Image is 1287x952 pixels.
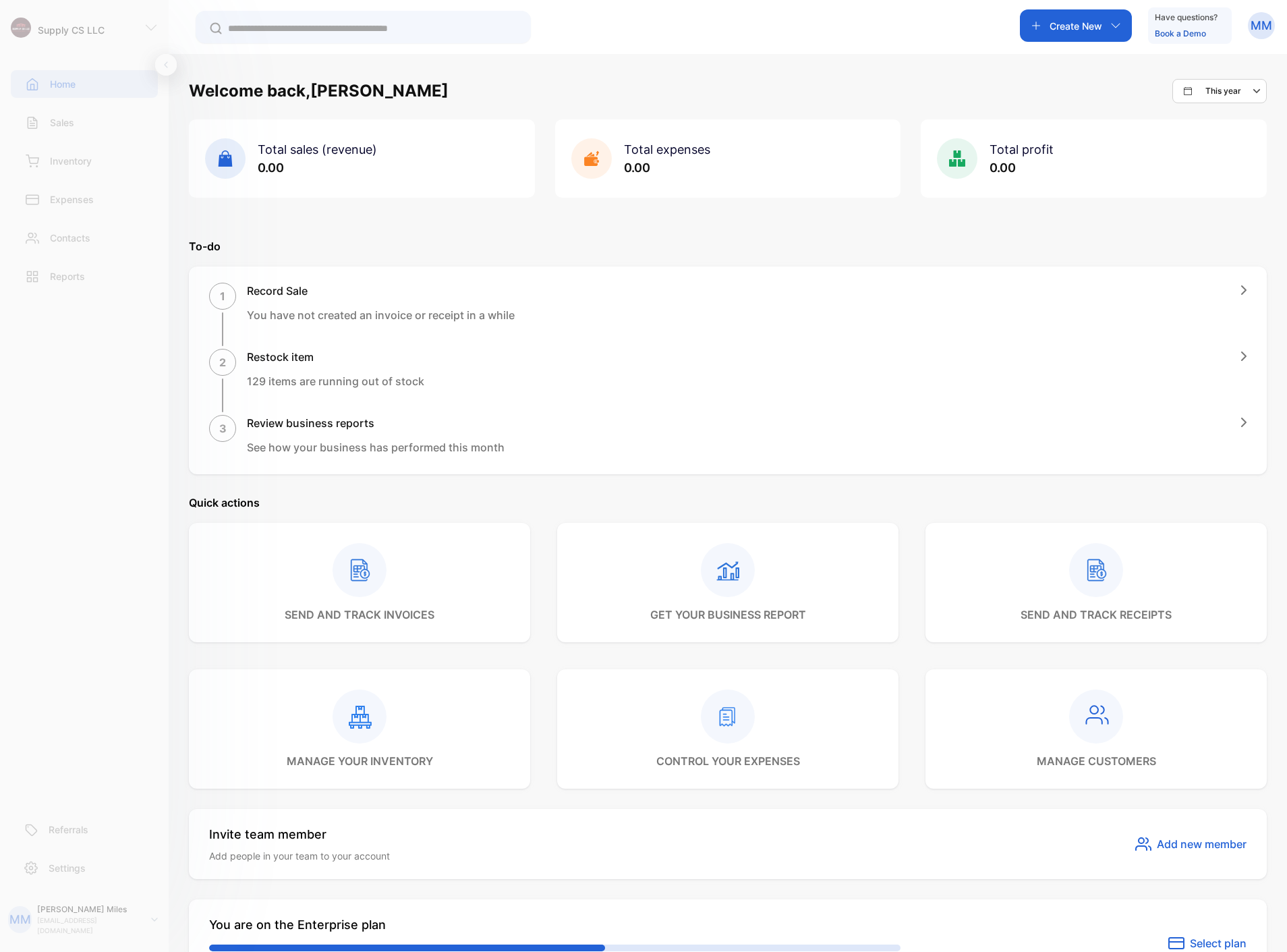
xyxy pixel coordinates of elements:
[258,142,377,157] span: Total sales (revenue)
[1172,79,1267,103] button: This year
[189,79,449,103] h1: Welcome back, [PERSON_NAME]
[285,607,434,623] p: send and track invoices
[247,415,505,431] h1: Review business reports
[219,354,226,370] p: 2
[650,607,806,623] p: get your business report
[37,916,140,936] p: [EMAIL_ADDRESS][DOMAIN_NAME]
[50,115,74,130] p: Sales
[247,283,515,299] h1: Record Sale
[287,753,433,769] p: manage your inventory
[9,911,31,928] p: MM
[209,825,390,843] p: Invite team member
[1050,19,1102,33] p: Create New
[247,373,424,389] p: 129 items are running out of stock
[189,495,1267,511] p: Quick actions
[247,349,424,365] h1: Restock item
[1155,11,1218,24] p: Have questions?
[656,753,800,769] p: control your expenses
[1037,753,1156,769] p: manage customers
[258,161,284,175] span: 0.00
[1251,17,1272,34] p: MM
[247,307,515,323] p: You have not created an invoice or receipt in a while
[1168,935,1247,951] button: Select plan
[50,269,85,283] p: Reports
[1021,607,1172,623] p: send and track receipts
[209,849,390,863] p: Add people in your team to your account
[624,142,710,157] span: Total expenses
[220,288,225,304] p: 1
[624,161,650,175] span: 0.00
[1190,935,1247,951] span: Select plan
[37,903,140,916] p: [PERSON_NAME] Miles
[11,18,31,38] img: logo
[189,238,1267,254] p: To-do
[990,161,1016,175] span: 0.00
[1157,836,1247,852] span: Add new member
[1135,836,1247,852] button: Add new member
[50,231,90,245] p: Contacts
[1020,9,1132,42] button: Create New
[209,916,900,934] p: You are on the Enterprise plan
[50,192,94,206] p: Expenses
[49,861,86,875] p: Settings
[219,420,227,437] p: 3
[50,77,76,91] p: Home
[49,822,88,837] p: Referrals
[990,142,1054,157] span: Total profit
[38,23,105,37] p: Supply CS LLC
[1205,85,1241,97] p: This year
[1155,28,1206,38] a: Book a Demo
[247,439,505,455] p: See how your business has performed this month
[1248,9,1275,42] button: MM
[50,154,92,168] p: Inventory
